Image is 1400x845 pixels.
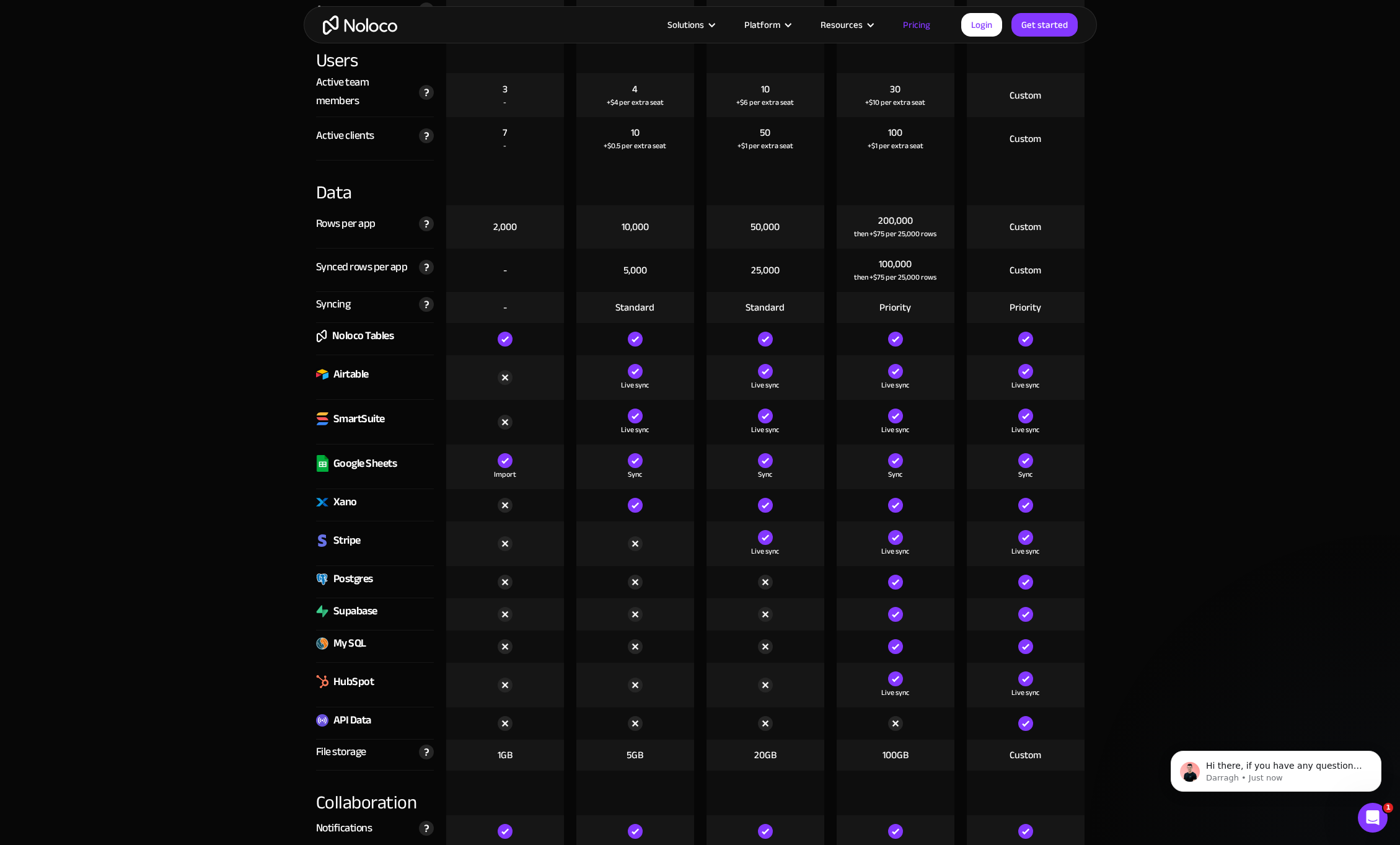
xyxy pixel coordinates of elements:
[333,570,373,588] div: Postgres
[744,17,780,33] div: Platform
[631,126,640,139] div: 10
[881,686,909,699] div: Live sync
[736,96,794,108] div: +$6 per extra seat
[628,468,642,480] div: Sync
[332,327,394,345] div: Noloco Tables
[854,271,936,283] div: then +$75 per 25,000 rows
[623,263,647,277] div: 5,000
[316,295,351,314] div: Syncing
[333,493,357,511] div: Xano
[758,468,772,480] div: Sync
[737,139,793,152] div: +$1 per extra seat
[881,379,909,391] div: Live sync
[1010,220,1041,234] div: Custom
[1358,803,1388,833] iframe: Intercom live chat
[503,263,507,277] div: -
[316,29,434,73] div: Users
[883,748,909,762] div: 100GB
[493,220,517,234] div: 2,000
[1011,686,1039,699] div: Live sync
[888,468,902,480] div: Sync
[615,301,654,314] div: Standard
[316,161,434,205] div: Data
[503,82,508,96] div: 3
[1152,725,1400,812] iframe: Intercom notifications message
[1018,468,1032,480] div: Sync
[1011,423,1039,436] div: Live sync
[761,82,770,96] div: 10
[333,531,361,550] div: Stripe
[1010,132,1041,146] div: Custom
[754,748,777,762] div: 20GB
[760,126,770,139] div: 50
[879,257,912,271] div: 100,000
[961,13,1002,37] a: Login
[316,215,376,233] div: Rows per app
[498,748,513,762] div: 1GB
[854,228,936,240] div: then +$75 per 25,000 rows
[316,771,434,815] div: Collaboration
[333,410,385,428] div: SmartSuite
[333,711,371,730] div: API Data
[333,634,366,653] div: My SQL
[751,263,780,277] div: 25,000
[821,17,863,33] div: Resources
[1383,803,1393,813] span: 1
[622,220,649,234] div: 10,000
[1011,379,1039,391] div: Live sync
[604,139,666,152] div: +$0.5 per extra seat
[503,301,507,314] div: -
[1011,545,1039,557] div: Live sync
[316,126,374,145] div: Active clients
[751,423,779,436] div: Live sync
[333,454,397,473] div: Google Sheets
[316,819,372,838] div: Notifications
[632,82,638,96] div: 4
[1010,748,1041,762] div: Custom
[621,423,649,436] div: Live sync
[888,126,902,139] div: 100
[868,139,923,152] div: +$1 per extra seat
[316,743,366,761] div: File storage
[333,365,369,384] div: Airtable
[878,214,913,228] div: 200,000
[607,96,664,108] div: +$4 per extra seat
[333,602,377,621] div: Supabase
[881,545,909,557] div: Live sync
[751,379,779,391] div: Live sync
[805,17,887,33] div: Resources
[1010,89,1041,102] div: Custom
[1011,13,1078,37] a: Get started
[503,139,506,152] div: -
[621,379,649,391] div: Live sync
[746,301,785,314] div: Standard
[1010,263,1041,277] div: Custom
[627,748,643,762] div: 5GB
[879,301,911,314] div: Priority
[323,15,397,35] a: home
[751,220,780,234] div: 50,000
[316,258,408,277] div: Synced rows per app
[503,126,507,139] div: 7
[333,673,374,691] div: HubSpot
[881,423,909,436] div: Live sync
[503,96,506,108] div: -
[316,73,413,110] div: Active team members
[751,545,779,557] div: Live sync
[865,96,925,108] div: +$10 per extra seat
[1010,301,1041,314] div: Priority
[494,468,516,480] div: Import
[887,17,946,33] a: Pricing
[652,17,729,33] div: Solutions
[729,17,805,33] div: Platform
[667,17,704,33] div: Solutions
[890,82,900,96] div: 30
